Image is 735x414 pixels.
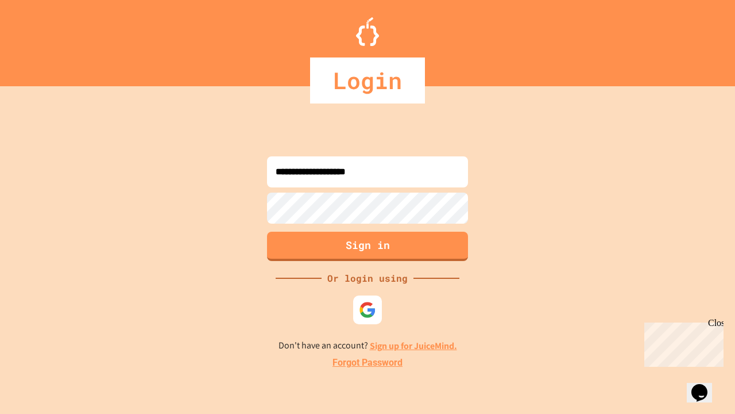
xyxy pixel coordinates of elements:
div: Login [310,57,425,103]
img: google-icon.svg [359,301,376,319]
iframe: chat widget [640,318,724,367]
button: Sign in [267,232,468,261]
a: Forgot Password [332,356,403,370]
img: Logo.svg [356,17,379,46]
iframe: chat widget [687,368,724,402]
p: Don't have an account? [278,339,457,353]
div: Or login using [322,271,413,285]
div: Chat with us now!Close [5,5,79,73]
a: Sign up for JuiceMind. [370,340,457,352]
